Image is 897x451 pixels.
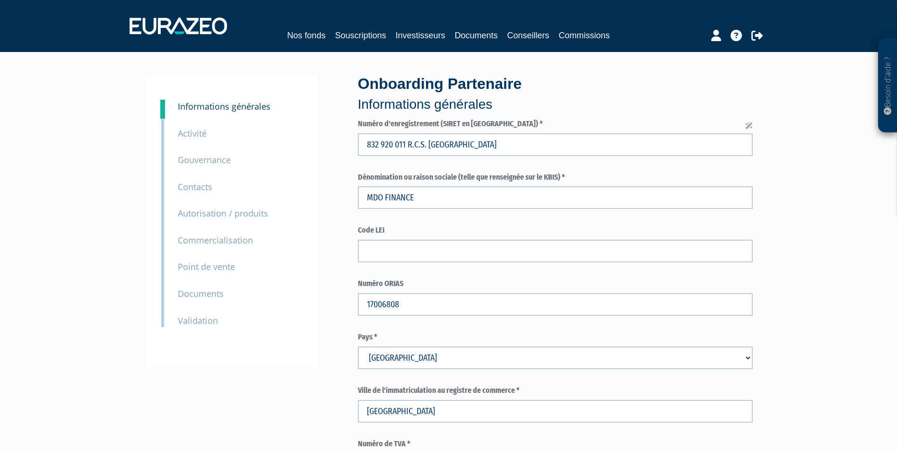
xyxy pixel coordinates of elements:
[745,121,753,131] span: Cette question permettra de pré-remplir certains champs
[178,128,207,139] small: Activité
[882,43,893,128] p: Besoin d'aide ?
[178,101,270,112] small: Informations générales
[395,29,445,42] a: Investisseurs
[178,234,253,246] small: Commercialisation
[287,29,325,42] a: Nos fonds
[358,332,753,343] label: Pays *
[358,385,753,396] label: Ville de l'immatriculation au registre de commerce *
[455,29,498,42] a: Documents
[507,29,549,42] a: Conseillers
[130,17,227,35] img: 1732889491-logotype_eurazeo_blanc_rvb.png
[178,315,218,326] small: Validation
[160,100,165,119] a: 3
[358,172,753,183] label: Dénomination ou raison sociale (telle que renseignée sur le KBIS) *
[358,225,753,236] label: Code LEI
[358,73,753,114] div: Onboarding Partenaire
[178,288,224,299] small: Documents
[358,278,753,289] label: Numéro ORIAS
[178,154,231,165] small: Gouvernance
[358,95,753,114] p: Informations générales
[178,208,268,219] small: Autorisation / produits
[358,119,753,130] label: Numéro d'enregistrement (SIRET en [GEOGRAPHIC_DATA]) *
[178,181,212,192] small: Contacts
[335,29,386,42] a: Souscriptions
[178,261,235,272] small: Point de vente
[559,29,610,42] a: Commissions
[358,439,753,450] label: Numéro de TVA *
